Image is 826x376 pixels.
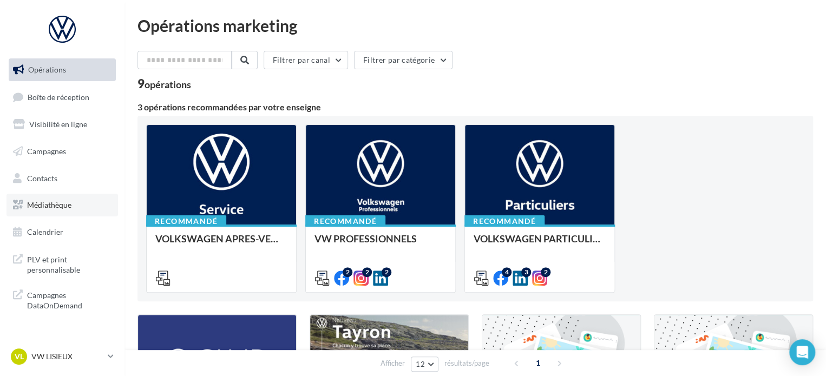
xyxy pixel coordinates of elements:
[6,85,118,109] a: Boîte de réception
[27,252,112,275] span: PLV et print personnalisable
[6,221,118,243] a: Calendrier
[502,267,512,277] div: 4
[31,351,103,362] p: VW LISIEUX
[29,120,87,129] span: Visibilité en ligne
[146,215,226,227] div: Recommandé
[137,103,813,111] div: 3 opérations recommandées par votre enseigne
[789,339,815,365] div: Open Intercom Messenger
[264,51,348,69] button: Filtrer par canal
[6,140,118,163] a: Campagnes
[145,80,191,89] div: opérations
[27,227,63,236] span: Calendrier
[6,58,118,81] a: Opérations
[9,346,116,367] a: VL VW LISIEUX
[27,173,57,182] span: Contacts
[28,65,66,74] span: Opérations
[416,360,425,368] span: 12
[382,267,391,277] div: 2
[28,92,89,101] span: Boîte de réception
[541,267,550,277] div: 2
[27,147,66,156] span: Campagnes
[155,233,287,255] div: VOLKSWAGEN APRES-VENTE
[411,357,438,372] button: 12
[137,17,813,34] div: Opérations marketing
[6,248,118,280] a: PLV et print personnalisable
[474,233,606,255] div: VOLKSWAGEN PARTICULIER
[354,51,453,69] button: Filtrer par catégorie
[6,113,118,136] a: Visibilité en ligne
[529,354,547,372] span: 1
[6,167,118,190] a: Contacts
[444,358,489,368] span: résultats/page
[314,233,447,255] div: VW PROFESSIONNELS
[6,194,118,216] a: Médiathèque
[305,215,385,227] div: Recommandé
[521,267,531,277] div: 3
[464,215,545,227] div: Recommandé
[27,200,71,209] span: Médiathèque
[27,288,112,311] span: Campagnes DataOnDemand
[137,78,191,90] div: 9
[381,358,405,368] span: Afficher
[6,283,118,315] a: Campagnes DataOnDemand
[15,351,24,362] span: VL
[362,267,372,277] div: 2
[343,267,352,277] div: 2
